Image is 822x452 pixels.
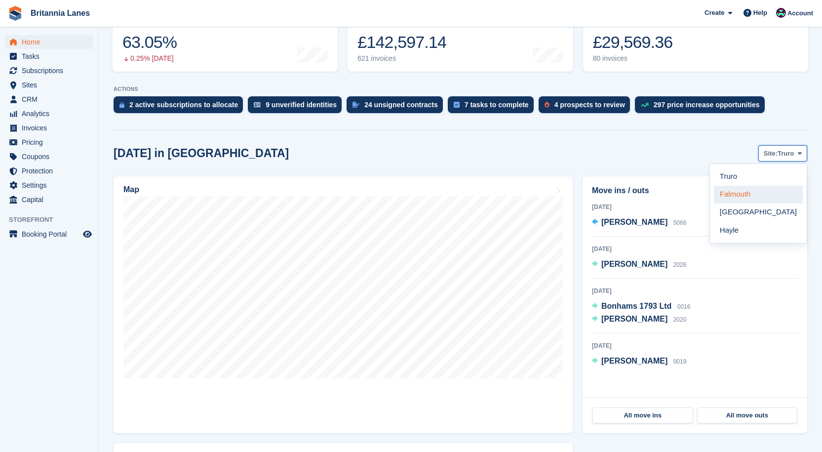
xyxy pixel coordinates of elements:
[697,408,798,423] a: All move outs
[545,102,549,108] img: prospect-51fa495bee0391a8d652442698ab0144808aea92771e9ea1ae160a38d050c398.svg
[592,300,690,313] a: Bonhams 1793 Ltd 0016
[5,178,93,192] a: menu
[364,101,438,109] div: 24 unsigned contracts
[776,8,786,18] img: Kirsty Miles
[465,101,529,109] div: 7 tasks to complete
[554,101,625,109] div: 4 prospects to review
[592,408,693,423] a: All move ins
[9,215,98,225] span: Storefront
[758,145,807,162] button: Site: Truro
[641,103,649,107] img: price_increase_opportunities-93ffe204e8149a01c8c9dc8f82e8f89637d9d84a8eef4429ea346261dce0b2c0.svg
[357,54,446,63] div: 621 invoices
[114,176,573,433] a: Map
[22,227,81,241] span: Booking Portal
[348,9,573,72] a: Month-to-date sales £142,597.14 621 invoices
[673,316,687,323] span: 2020
[254,102,261,108] img: verify_identity-adf6edd0f0f0b5bbfe63781bf79b02c33cf7c696d77639b501bdc392416b5a36.svg
[22,49,81,63] span: Tasks
[5,64,93,78] a: menu
[654,101,760,109] div: 297 price increase opportunities
[593,54,673,63] div: 80 invoices
[22,35,81,49] span: Home
[5,107,93,121] a: menu
[673,219,687,226] span: 5066
[583,9,808,72] a: Awaiting payment £29,569.36 80 invoices
[601,315,667,323] span: [PERSON_NAME]
[539,96,635,118] a: 4 prospects to review
[601,260,667,268] span: [PERSON_NAME]
[5,150,93,164] a: menu
[22,178,81,192] span: Settings
[5,164,93,178] a: menu
[592,203,798,211] div: [DATE]
[22,107,81,121] span: Analytics
[592,313,686,326] a: [PERSON_NAME] 2020
[119,102,124,108] img: active_subscription_to_allocate_icon-d502201f5373d7db506a760aba3b589e785aa758c864c3986d89f69b8ff3...
[705,8,724,18] span: Create
[5,135,93,149] a: menu
[5,121,93,135] a: menu
[673,358,687,365] span: 0019
[352,102,359,108] img: contract_signature_icon-13c848040528278c33f63329250d36e43548de30e8caae1d1a13099fd9432cc5.svg
[601,302,671,310] span: Bonhams 1793 Ltd
[787,8,813,18] span: Account
[714,221,803,239] a: Hayle
[592,216,686,229] a: [PERSON_NAME] 5066
[22,164,81,178] span: Protection
[22,135,81,149] span: Pricing
[592,258,686,271] a: [PERSON_NAME] 2026
[5,227,93,241] a: menu
[5,92,93,106] a: menu
[677,303,691,310] span: 0016
[753,8,767,18] span: Help
[266,101,337,109] div: 9 unverified identities
[22,150,81,164] span: Coupons
[347,96,448,118] a: 24 unsigned contracts
[357,32,446,52] div: £142,597.14
[454,102,460,108] img: task-75834270c22a3079a89374b754ae025e5fb1db73e45f91037f5363f120a921f8.svg
[5,78,93,92] a: menu
[27,5,94,21] a: Britannia Lanes
[248,96,347,118] a: 9 unverified identities
[714,186,803,204] a: Falmouth
[114,147,289,160] h2: [DATE] in [GEOGRAPHIC_DATA]
[5,35,93,49] a: menu
[592,355,686,368] a: [PERSON_NAME] 0019
[22,121,81,135] span: Invoices
[778,149,794,159] span: Truro
[601,357,667,365] span: [PERSON_NAME]
[129,101,238,109] div: 2 active subscriptions to allocate
[448,96,539,118] a: 7 tasks to complete
[122,54,177,63] div: 0.25% [DATE]
[593,32,673,52] div: £29,569.36
[592,185,798,197] h2: Move ins / outs
[114,96,248,118] a: 2 active subscriptions to allocate
[714,168,803,186] a: Truro
[114,86,807,92] p: ACTIONS
[592,287,798,295] div: [DATE]
[113,9,338,72] a: Occupancy 63.05% 0.25% [DATE]
[122,32,177,52] div: 63.05%
[714,204,803,221] a: [GEOGRAPHIC_DATA]
[635,96,770,118] a: 297 price increase opportunities
[592,245,798,253] div: [DATE]
[601,218,667,226] span: [PERSON_NAME]
[81,228,93,240] a: Preview store
[22,193,81,206] span: Capital
[22,78,81,92] span: Sites
[5,193,93,206] a: menu
[8,6,23,21] img: stora-icon-8386f47178a22dfd0bd8f6a31ec36ba5ce8667c1dd55bd0f319d3a0aa187defe.svg
[673,261,687,268] span: 2026
[22,92,81,106] span: CRM
[123,185,139,194] h2: Map
[764,149,778,159] span: Site:
[5,49,93,63] a: menu
[22,64,81,78] span: Subscriptions
[592,341,798,350] div: [DATE]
